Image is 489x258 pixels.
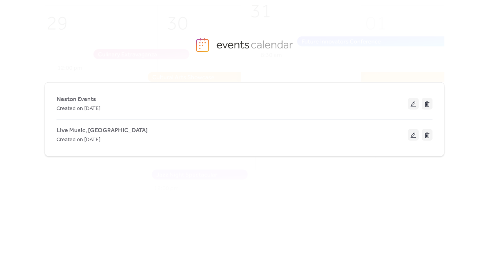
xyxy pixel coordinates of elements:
span: Neston Events [57,95,96,104]
a: Neston Events [57,97,96,102]
span: Created on [DATE] [57,104,100,113]
span: Created on [DATE] [57,135,100,145]
span: Live Music, [GEOGRAPHIC_DATA] [57,126,148,135]
a: Live Music, [GEOGRAPHIC_DATA] [57,128,148,133]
